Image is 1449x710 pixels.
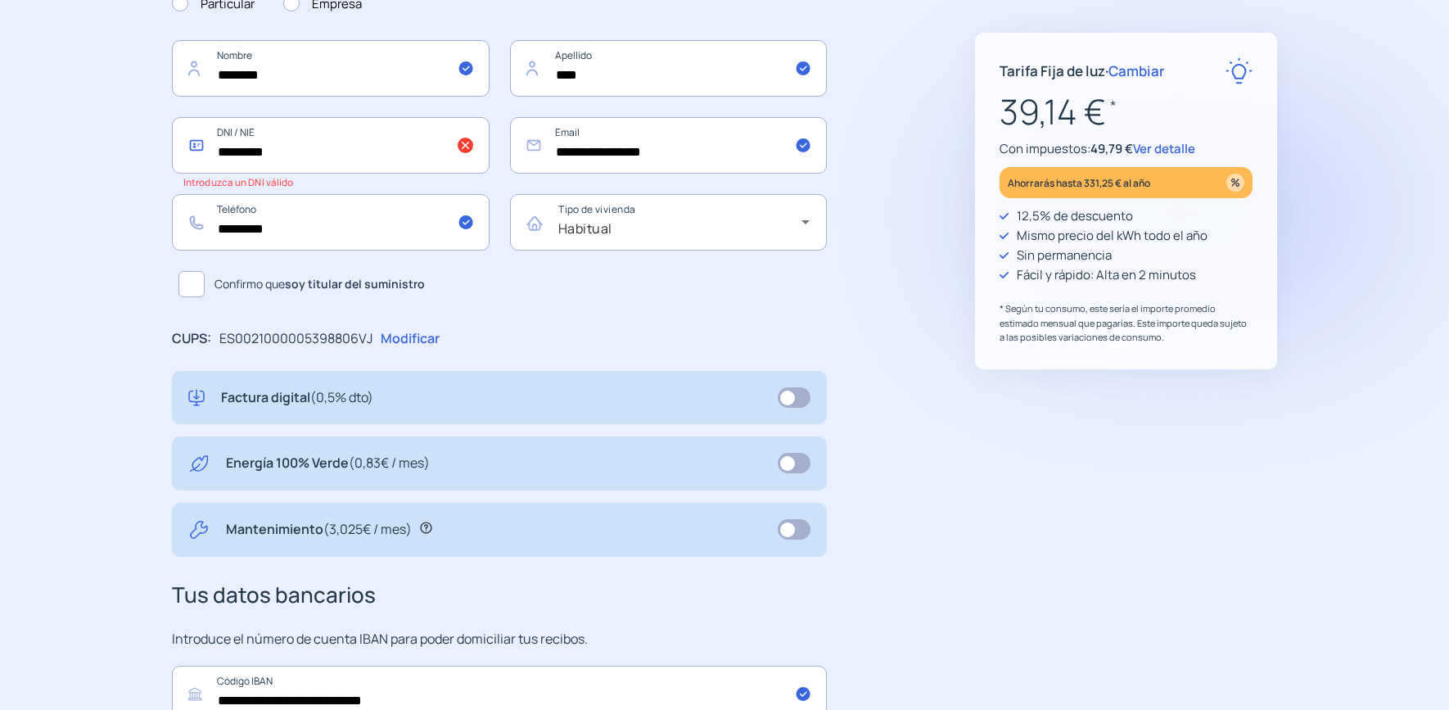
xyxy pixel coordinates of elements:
h3: Tus datos bancarios [172,578,827,613]
span: Cambiar [1108,61,1165,80]
p: Ahorrarás hasta 331,25 € al año [1008,174,1150,192]
p: Fácil y rápido: Alta en 2 minutos [1017,265,1196,285]
span: Confirmo que [214,275,425,293]
p: 39,14 € [1000,84,1253,139]
p: * Según tu consumo, este sería el importe promedio estimado mensual que pagarías. Este importe qu... [1000,301,1253,345]
small: Introduzca un DNI válido [183,176,293,188]
b: soy titular del suministro [285,276,425,292]
p: 12,5% de descuento [1017,206,1133,226]
p: Con impuestos: [1000,139,1253,159]
mat-label: Tipo de vivienda [558,203,635,217]
img: digital-invoice.svg [188,387,205,409]
img: percentage_icon.svg [1226,174,1244,192]
p: Modificar [381,328,440,350]
img: energy-green.svg [188,453,210,474]
p: Mismo precio del kWh todo el año [1017,226,1207,246]
span: Habitual [558,219,612,237]
img: tool.svg [188,519,210,540]
p: ES0021000005398806VJ [219,328,372,350]
span: (0,83€ / mes) [349,454,430,472]
p: Factura digital [221,387,373,409]
p: Sin permanencia [1017,246,1112,265]
p: CUPS: [172,328,211,350]
img: rate-E.svg [1226,57,1253,84]
p: Introduce el número de cuenta IBAN para poder domiciliar tus recibos. [172,629,827,650]
span: 49,79 € [1090,140,1133,157]
span: Ver detalle [1133,140,1195,157]
p: Tarifa Fija de luz · [1000,60,1165,82]
p: Energía 100% Verde [226,453,430,474]
p: Mantenimiento [226,519,412,540]
span: (3,025€ / mes) [323,520,412,538]
span: (0,5% dto) [310,388,373,406]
